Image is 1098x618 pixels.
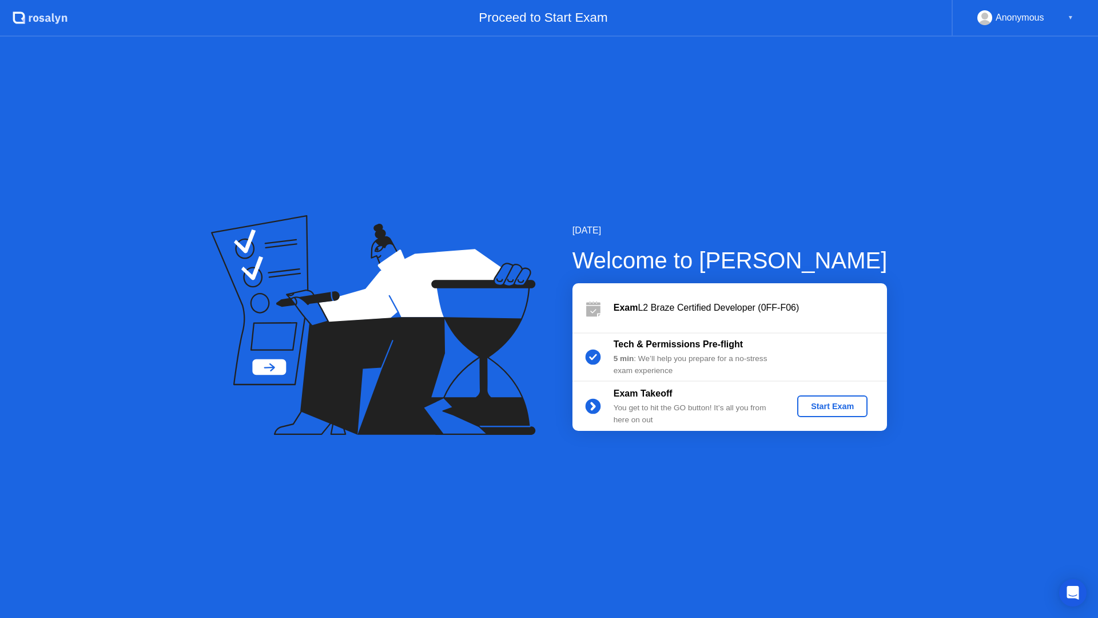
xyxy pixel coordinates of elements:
div: [DATE] [572,224,888,237]
div: ▼ [1068,10,1073,25]
div: You get to hit the GO button! It’s all you from here on out [614,402,778,426]
div: : We’ll help you prepare for a no-stress exam experience [614,353,778,377]
div: Welcome to [PERSON_NAME] [572,243,888,278]
b: Exam Takeoff [614,389,673,398]
div: Start Exam [802,402,863,411]
div: Anonymous [996,10,1044,25]
button: Start Exam [797,395,868,417]
b: 5 min [614,354,634,363]
b: Exam [614,303,638,312]
div: Open Intercom Messenger [1059,579,1087,607]
div: L2 Braze Certified Developer (0FF-F06) [614,301,887,315]
b: Tech & Permissions Pre-flight [614,339,743,349]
